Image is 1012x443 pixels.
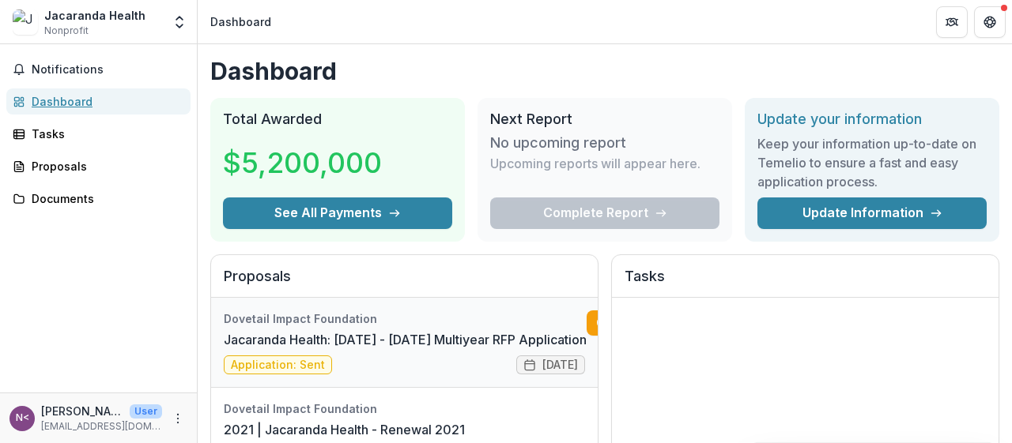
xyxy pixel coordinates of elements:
[625,268,986,298] h2: Tasks
[130,404,162,419] p: User
[32,158,178,175] div: Proposals
[210,57,999,85] h1: Dashboard
[6,153,191,179] a: Proposals
[168,409,187,428] button: More
[224,330,587,349] a: Jacaranda Health: [DATE] - [DATE] Multiyear RFP Application
[204,10,278,33] nav: breadcrumb
[224,268,585,298] h2: Proposals
[41,403,123,419] p: [PERSON_NAME] <[EMAIL_ADDRESS][DOMAIN_NAME]>
[6,57,191,82] button: Notifications
[6,121,191,147] a: Tasks
[224,420,465,439] a: 2021 | Jacaranda Health - Renewal 2021
[936,6,968,38] button: Partners
[223,141,382,184] h3: $5,200,000
[32,126,178,142] div: Tasks
[16,413,29,423] div: Nick Pearson <npearson@jacarandahealth.org>
[490,134,626,152] h3: No upcoming report
[13,9,38,35] img: Jacaranda Health
[587,310,678,336] a: Complete
[6,186,191,212] a: Documents
[44,24,89,38] span: Nonprofit
[41,419,162,434] p: [EMAIL_ADDRESS][DOMAIN_NAME]
[32,63,184,77] span: Notifications
[490,111,719,128] h2: Next Report
[757,134,987,191] h3: Keep your information up-to-date on Temelio to ensure a fast and easy application process.
[6,88,191,115] a: Dashboard
[44,7,145,24] div: Jacaranda Health
[32,190,178,207] div: Documents
[490,154,700,173] p: Upcoming reports will appear here.
[223,197,452,229] button: See All Payments
[757,197,987,229] a: Update Information
[974,6,1006,38] button: Get Help
[168,6,191,38] button: Open entity switcher
[210,13,271,30] div: Dashboard
[757,111,987,128] h2: Update your information
[223,111,452,128] h2: Total Awarded
[32,93,178,110] div: Dashboard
